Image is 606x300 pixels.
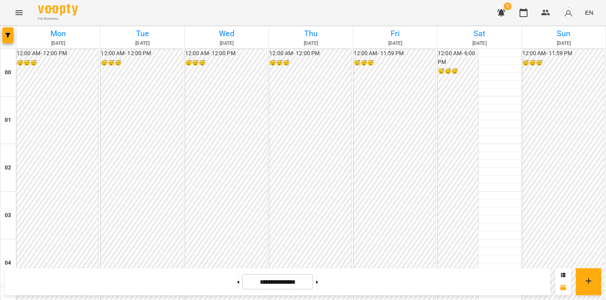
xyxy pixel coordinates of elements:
h6: Tue [102,27,183,40]
button: Menu [10,3,29,22]
h6: 😴😴😴 [101,59,182,67]
h6: 00 [5,68,11,77]
h6: Wed [186,27,267,40]
h6: 😴😴😴 [185,59,267,67]
h6: Mon [17,27,99,40]
h6: [DATE] [355,40,436,47]
h6: 03 [5,211,11,220]
h6: 😴😴😴 [438,67,478,76]
h6: 😴😴😴 [269,59,351,67]
h6: 12:00 AM - 12:00 PM [101,49,182,58]
h6: 04 [5,259,11,267]
span: EN [585,8,593,17]
img: avatar_s.png [563,7,574,18]
h6: 12:00 AM - 6:00 PM [438,49,478,66]
h6: Sat [439,27,520,40]
h6: 02 [5,163,11,172]
h6: [DATE] [270,40,351,47]
span: 5 [504,2,512,10]
img: Voopty Logo [38,4,78,15]
h6: [DATE] [186,40,267,47]
h6: 01 [5,116,11,125]
h6: 12:00 AM - 11:59 PM [522,49,604,58]
h6: [DATE] [439,40,520,47]
h6: Thu [270,27,351,40]
h6: [DATE] [102,40,183,47]
h6: 😴😴😴 [522,59,604,67]
h6: Fri [355,27,436,40]
h6: 12:00 AM - 12:00 PM [17,49,98,58]
h6: 12:00 AM - 11:59 PM [354,49,435,58]
button: EN [582,5,596,20]
h6: 😴😴😴 [354,59,435,67]
span: For Business [38,16,78,21]
h6: [DATE] [17,40,99,47]
h6: [DATE] [523,40,604,47]
h6: Sun [523,27,604,40]
h6: 12:00 AM - 12:00 PM [185,49,267,58]
h6: 😴😴😴 [17,59,98,67]
h6: 12:00 AM - 12:00 PM [269,49,351,58]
